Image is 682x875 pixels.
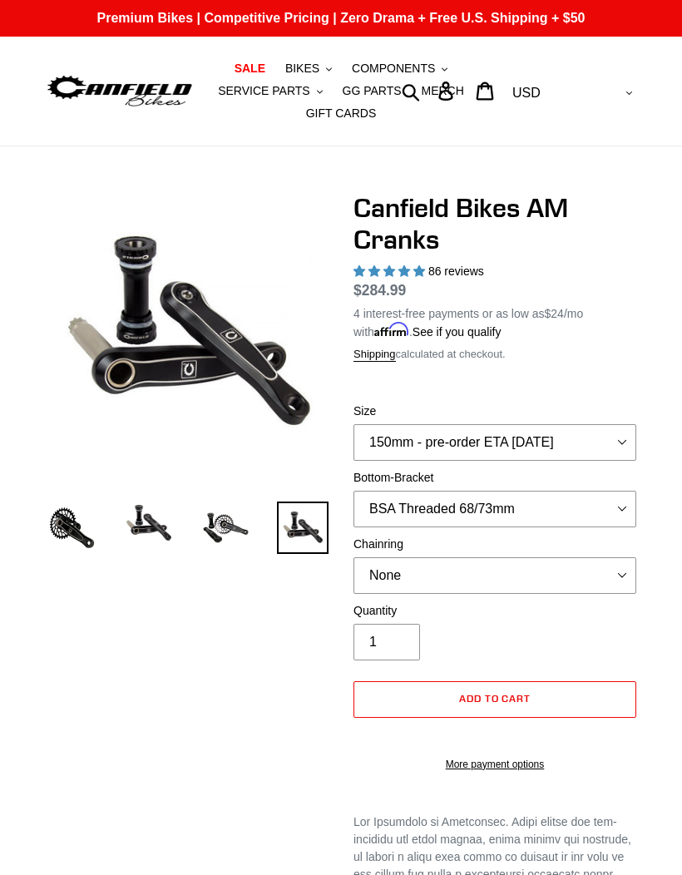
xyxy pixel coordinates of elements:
a: GIFT CARDS [298,102,385,125]
label: Bottom-Bracket [353,469,636,487]
button: Add to cart [353,681,636,718]
button: SERVICE PARTS [210,80,330,102]
button: COMPONENTS [343,57,456,80]
label: Quantity [353,602,636,620]
h1: Canfield Bikes AM Cranks [353,192,636,256]
img: Load image into Gallery viewer, CANFIELD-AM_DH-CRANKS [277,502,329,554]
span: $24 [545,307,564,320]
a: GG PARTS [334,80,410,102]
img: Load image into Gallery viewer, Canfield Bikes AM Cranks [46,502,98,554]
span: Add to cart [459,692,531,704]
a: More payment options [353,757,636,772]
a: SALE [226,57,274,80]
span: GIFT CARDS [306,106,377,121]
button: BIKES [277,57,340,80]
img: Load image into Gallery viewer, Canfield Cranks [123,502,175,544]
span: SALE [235,62,265,76]
a: See if you qualify - Learn more about Affirm Financing (opens in modal) [413,325,502,339]
span: BIKES [285,62,319,76]
span: Affirm [374,323,409,337]
span: COMPONENTS [352,62,435,76]
label: Chainring [353,536,636,553]
span: 86 reviews [428,264,484,278]
div: calculated at checkout. [353,346,636,363]
label: Size [353,403,636,420]
img: Canfield Bikes [46,72,194,109]
span: SERVICE PARTS [218,84,309,98]
span: $284.99 [353,282,406,299]
span: GG PARTS [343,84,402,98]
img: Load image into Gallery viewer, Canfield Bikes AM Cranks [200,502,252,554]
p: 4 interest-free payments or as low as /mo with . [353,302,636,341]
span: 4.97 stars [353,264,428,278]
a: Shipping [353,348,396,362]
